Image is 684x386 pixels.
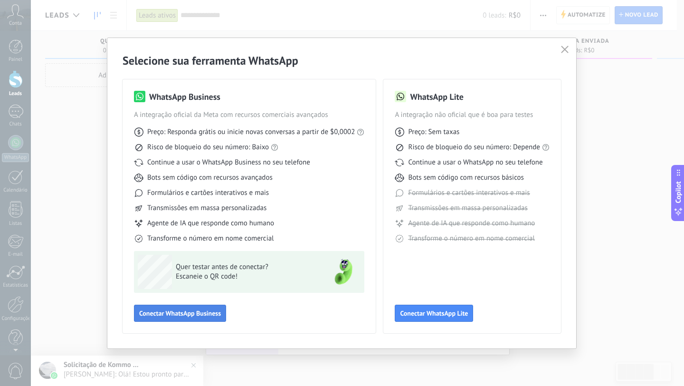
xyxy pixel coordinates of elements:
span: A integração oficial da Meta com recursos comerciais avançados [134,110,364,120]
span: Formulários e cartões interativos e mais [147,188,269,198]
button: Conectar WhatsApp Lite [395,305,473,322]
h3: WhatsApp Business [149,91,220,103]
span: Risco de bloqueio do seu número: Depende [408,143,540,152]
span: Preço: Responda grátis ou inicie novas conversas a partir de $0,0002 [147,127,355,137]
span: Bots sem código com recursos básicos [408,173,523,183]
span: Transmissões em massa personalizadas [147,203,266,213]
button: Conectar WhatsApp Business [134,305,226,322]
h3: WhatsApp Lite [410,91,463,103]
span: Risco de bloqueio do seu número: Baixo [147,143,269,152]
span: Agente de IA que responde como humano [408,219,535,228]
h2: Selecione sua ferramenta WhatsApp [123,53,561,68]
span: Agente de IA que responde como humano [147,219,274,228]
span: A integração não oficial que é boa para testes [395,110,550,120]
span: Formulários e cartões interativos e mais [408,188,530,198]
span: Quer testar antes de conectar? [176,262,314,272]
span: Transmissões em massa personalizadas [408,203,527,213]
span: Bots sem código com recursos avançados [147,173,273,183]
span: Transforme o número em nome comercial [408,234,534,243]
img: green-phone.png [326,255,361,289]
span: Preço: Sem taxas [408,127,459,137]
span: Copilot [674,182,683,203]
span: Transforme o número em nome comercial [147,234,274,243]
span: Continue a usar o WhatsApp no seu telefone [408,158,542,167]
span: Conectar WhatsApp Lite [400,310,468,317]
span: Conectar WhatsApp Business [139,310,221,317]
span: Escaneie o QR code! [176,272,314,281]
span: Continue a usar o WhatsApp Business no seu telefone [147,158,310,167]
